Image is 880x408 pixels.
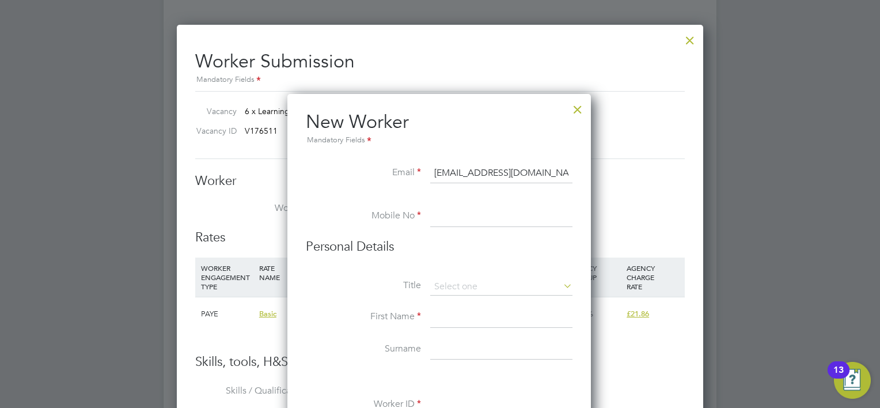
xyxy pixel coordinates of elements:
label: Mobile No [306,210,421,222]
h3: Skills, tools, H&S [195,354,685,371]
label: First Name [306,311,421,323]
span: 6 x Learning Support Assistant (… [245,106,369,116]
div: 13 [833,370,844,385]
h3: Personal Details [306,239,572,255]
h3: Worker [195,173,685,190]
div: Mandatory Fields [195,74,685,86]
h3: Rates [195,229,685,246]
h2: Worker Submission [195,41,685,86]
label: Title [306,279,421,292]
div: AGENCY CHARGE RATE [624,258,682,297]
label: Vacancy [191,106,237,116]
div: RATE NAME [256,258,333,288]
span: £21.86 [627,309,649,319]
h2: New Worker [306,110,572,147]
label: Email [306,167,421,179]
label: Worker [195,202,310,214]
div: AGENCY MARKUP [566,258,624,288]
button: Open Resource Center, 13 new notifications [834,362,871,399]
div: PAYE [198,297,256,331]
label: Skills / Qualifications [195,385,310,397]
span: V176511 [245,126,278,136]
label: Vacancy ID [191,126,237,136]
label: Surname [306,343,421,355]
input: Select one [430,278,572,296]
div: WORKER ENGAGEMENT TYPE [198,258,256,297]
span: Basic [259,309,276,319]
div: Mandatory Fields [306,134,572,147]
